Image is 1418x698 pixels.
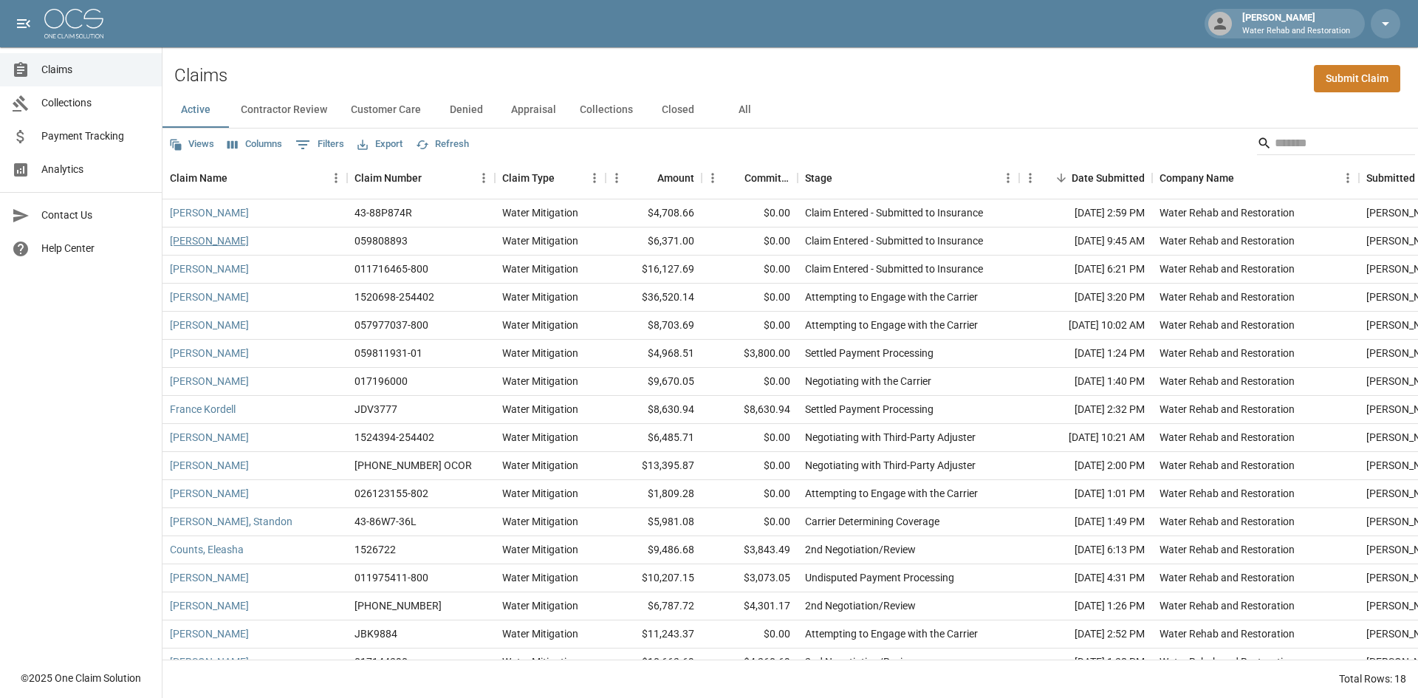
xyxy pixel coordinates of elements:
div: Date Submitted [1019,157,1152,199]
div: Water Rehab and Restoration [1160,570,1295,585]
button: Menu [997,167,1019,189]
div: Stage [805,157,832,199]
div: $4,260.69 [702,649,798,677]
div: Water Rehab and Restoration [1160,346,1295,360]
a: Submit Claim [1314,65,1400,92]
div: 017196000 [354,374,408,389]
div: [DATE] 3:20 PM [1019,284,1152,312]
button: Refresh [412,133,473,156]
div: $0.00 [702,452,798,480]
div: Negotiating with Third-Party Adjuster [805,430,976,445]
button: Sort [227,168,248,188]
div: $10,663.69 [606,649,702,677]
span: Claims [41,62,150,78]
div: dynamic tabs [162,92,1418,128]
button: Menu [702,167,724,189]
div: 2nd Negotiation/Review [805,598,916,613]
div: Water Mitigation [502,374,578,389]
button: Show filters [292,133,348,157]
div: Date Submitted [1072,157,1145,199]
div: Claim Entered - Submitted to Insurance [805,261,983,276]
a: [PERSON_NAME] [170,346,249,360]
a: [PERSON_NAME] [170,233,249,248]
button: Menu [583,167,606,189]
div: [DATE] 6:13 PM [1019,536,1152,564]
div: Claim Type [502,157,555,199]
div: 026123155-802 [354,486,428,501]
div: Water Mitigation [502,654,578,669]
div: Settled Payment Processing [805,402,934,417]
div: Water Mitigation [502,261,578,276]
button: Contractor Review [229,92,339,128]
div: © 2025 One Claim Solution [21,671,141,685]
div: [DATE] 1:24 PM [1019,340,1152,368]
button: Sort [1234,168,1255,188]
a: [PERSON_NAME] [170,205,249,220]
div: $3,843.49 [702,536,798,564]
img: ocs-logo-white-transparent.png [44,9,103,38]
div: Water Rehab and Restoration [1160,318,1295,332]
button: Menu [325,167,347,189]
div: 2nd Negotiation/Review [805,654,916,669]
div: 011975411-800 [354,570,428,585]
div: [DATE] 1:38 PM [1019,649,1152,677]
div: Water Mitigation [502,542,578,557]
a: [PERSON_NAME] [170,598,249,613]
div: $0.00 [702,424,798,452]
div: $0.00 [702,508,798,536]
a: [PERSON_NAME] [170,318,249,332]
div: Water Rehab and Restoration [1160,374,1295,389]
button: open drawer [9,9,38,38]
button: Sort [1051,168,1072,188]
a: [PERSON_NAME] [170,570,249,585]
div: Company Name [1160,157,1234,199]
div: $4,968.51 [606,340,702,368]
div: Claim Name [162,157,347,199]
div: Claim Entered - Submitted to Insurance [805,233,983,248]
div: 1520698-254402 [354,290,434,304]
button: Sort [555,168,575,188]
div: [DATE] 2:32 PM [1019,396,1152,424]
div: $8,703.69 [606,312,702,340]
div: 01-008-898459 [354,598,442,613]
span: Analytics [41,162,150,177]
div: Water Mitigation [502,570,578,585]
div: Water Mitigation [502,402,578,417]
a: [PERSON_NAME] [170,626,249,641]
button: All [711,92,778,128]
div: $16,127.69 [606,256,702,284]
div: Water Mitigation [502,486,578,501]
button: Export [354,133,406,156]
h2: Claims [174,65,227,86]
div: Water Rehab and Restoration [1160,233,1295,248]
div: [DATE] 9:45 AM [1019,227,1152,256]
div: Claim Number [354,157,422,199]
button: Sort [422,168,442,188]
div: $1,809.28 [606,480,702,508]
button: Menu [473,167,495,189]
button: Select columns [224,133,286,156]
div: 059811931-01 [354,346,422,360]
a: [PERSON_NAME] [170,486,249,501]
div: [DATE] 10:02 AM [1019,312,1152,340]
div: [DATE] 1:40 PM [1019,368,1152,396]
div: Water Mitigation [502,598,578,613]
div: Water Rehab and Restoration [1160,402,1295,417]
span: Help Center [41,241,150,256]
a: [PERSON_NAME] [170,290,249,304]
div: Attempting to Engage with the Carrier [805,290,978,304]
button: Sort [724,168,744,188]
div: $0.00 [702,227,798,256]
div: $0.00 [702,312,798,340]
div: Water Rehab and Restoration [1160,486,1295,501]
button: Active [162,92,229,128]
div: Claim Type [495,157,606,199]
div: Attempting to Engage with the Carrier [805,626,978,641]
div: Undisputed Payment Processing [805,570,954,585]
div: Total Rows: 18 [1339,671,1406,686]
button: Menu [1019,167,1041,189]
button: Denied [433,92,499,128]
div: $10,207.15 [606,564,702,592]
div: Committed Amount [744,157,790,199]
div: $11,243.37 [606,620,702,649]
